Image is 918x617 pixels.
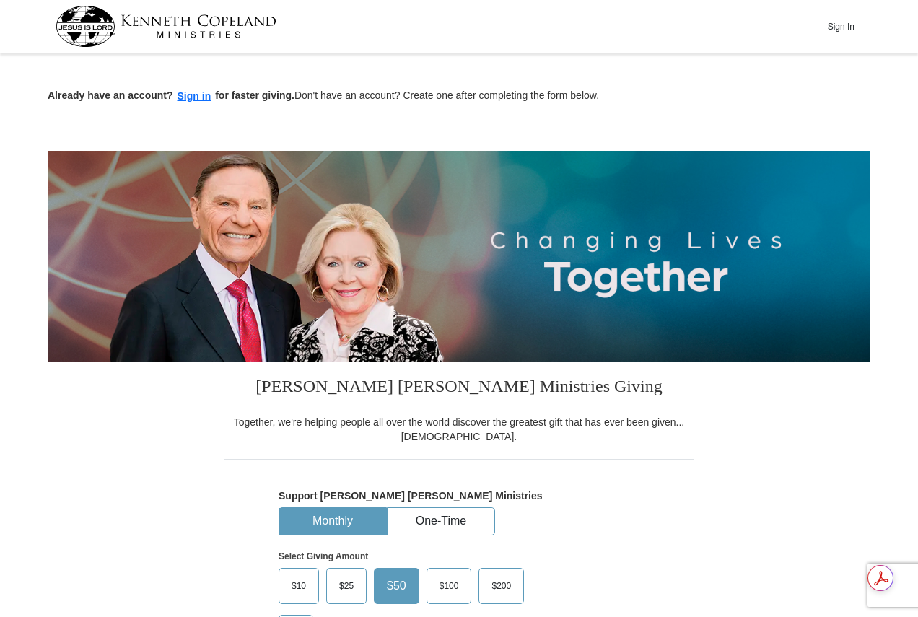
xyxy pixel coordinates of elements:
span: $200 [484,575,518,597]
span: $25 [332,575,361,597]
button: Sign in [173,88,216,105]
h3: [PERSON_NAME] [PERSON_NAME] Ministries Giving [224,362,694,415]
img: kcm-header-logo.svg [56,6,276,47]
strong: Already have an account? for faster giving. [48,89,294,101]
button: Sign In [819,15,862,38]
button: Monthly [279,508,386,535]
button: One-Time [388,508,494,535]
span: $100 [432,575,466,597]
strong: Select Giving Amount [279,551,368,561]
h5: Support [PERSON_NAME] [PERSON_NAME] Ministries [279,490,639,502]
div: Together, we're helping people all over the world discover the greatest gift that has ever been g... [224,415,694,444]
span: $50 [380,575,414,597]
span: $10 [284,575,313,597]
p: Don't have an account? Create one after completing the form below. [48,88,870,105]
